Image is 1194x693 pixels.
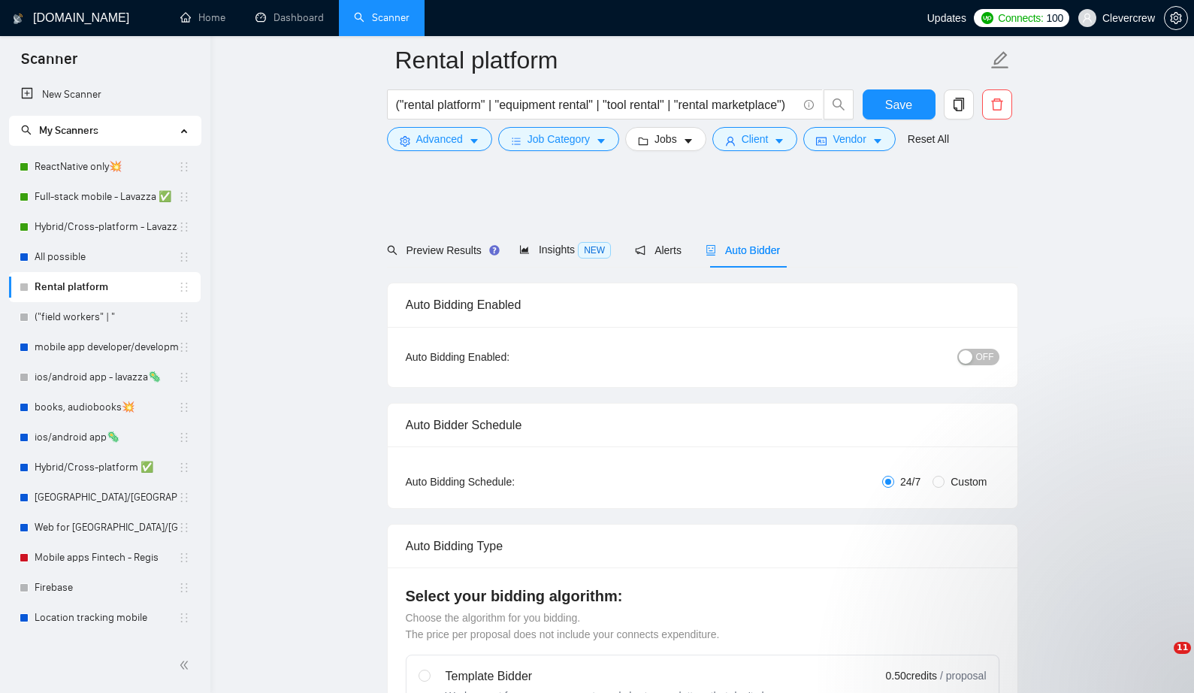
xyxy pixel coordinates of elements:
a: ios/android app🦠 [35,422,178,452]
div: Tooltip anchor [488,244,501,257]
span: NEW [578,242,611,259]
button: settingAdvancedcaret-down [387,127,492,151]
span: holder [178,221,190,233]
span: user [1082,13,1093,23]
button: folderJobscaret-down [625,127,706,151]
span: robot [706,245,716,256]
span: 24/7 [894,474,926,490]
span: holder [178,401,190,413]
a: Mobile apps Fintech - Regis [35,543,178,573]
li: Mobile apps Fintech - Regis [9,543,201,573]
button: copy [944,89,974,120]
span: info-circle [804,100,814,110]
div: Auto Bidding Enabled: [406,349,603,365]
span: user [725,135,736,147]
span: Auto Bidder [706,244,780,256]
button: userClientcaret-down [712,127,798,151]
li: All possible [9,242,201,272]
div: Auto Bidder Schedule [406,404,999,446]
li: books, audiobooks💥 [9,392,201,422]
a: Firebase [35,573,178,603]
li: ("field workers" | " [9,302,201,332]
li: mobile app developer/development📲 [9,332,201,362]
a: Full-stack mobile - Lavazza ✅ [35,182,178,212]
span: double-left [179,658,194,673]
a: Location tracking mobile [35,603,178,633]
span: caret-down [774,135,784,147]
span: folder [638,135,648,147]
li: Firebase [9,573,201,603]
span: Connects: [998,10,1043,26]
a: searchScanner [354,11,410,24]
span: holder [178,461,190,474]
a: Rental platform [35,272,178,302]
span: delete [983,98,1011,111]
span: caret-down [683,135,694,147]
img: upwork-logo.png [981,12,993,24]
span: Updates [927,12,966,24]
span: Job Category [527,131,590,147]
span: area-chart [519,244,530,255]
a: Hybrid/Cross-platform ✅ [35,452,178,483]
span: 0.50 credits [886,667,937,684]
span: idcard [816,135,827,147]
div: Auto Bidding Schedule: [406,474,603,490]
img: logo [13,7,23,31]
a: homeHome [180,11,225,24]
span: bars [511,135,521,147]
a: ("field workers" | " [35,302,178,332]
span: Insights [519,244,611,256]
span: notification [635,245,645,256]
span: holder [178,311,190,323]
span: holder [178,492,190,504]
li: Location tracking mobile [9,603,201,633]
span: 11 [1174,642,1191,654]
button: idcardVendorcaret-down [803,127,895,151]
button: barsJob Categorycaret-down [498,127,619,151]
span: Jobs [654,131,677,147]
span: Custom [945,474,993,490]
li: UAE/Saudi/Quatar [9,633,201,663]
span: Advanced [416,131,463,147]
a: dashboardDashboard [255,11,324,24]
span: holder [178,522,190,534]
li: Hybrid/Cross-platform - Lavazza ✅ [9,212,201,242]
a: All possible [35,242,178,272]
span: holder [178,161,190,173]
span: Scanner [9,48,89,80]
a: mobile app developer/development📲 [35,332,178,362]
span: holder [178,552,190,564]
a: ios/android app - lavazza🦠 [35,362,178,392]
a: Reset All [908,131,949,147]
button: delete [982,89,1012,120]
li: ios/android app🦠 [9,422,201,452]
iframe: Intercom live chat [1143,642,1179,678]
span: copy [945,98,973,111]
span: / proposal [940,668,986,683]
li: Sweden/Germany [9,483,201,513]
a: ReactNative only💥 [35,152,178,182]
span: Preview Results [387,244,495,256]
span: holder [178,371,190,383]
span: OFF [976,349,994,365]
li: Web for Sweden/Germany [9,513,201,543]
li: Hybrid/Cross-platform ✅ [9,452,201,483]
div: Auto Bidding Type [406,525,999,567]
a: setting [1164,12,1188,24]
span: 100 [1047,10,1063,26]
span: edit [990,50,1010,70]
button: search [824,89,854,120]
span: My Scanners [21,124,98,137]
span: holder [178,251,190,263]
span: caret-down [596,135,606,147]
span: holder [178,612,190,624]
button: Save [863,89,936,120]
a: books, audiobooks💥 [35,392,178,422]
button: setting [1164,6,1188,30]
span: Save [885,95,912,114]
li: Rental platform [9,272,201,302]
span: holder [178,431,190,443]
div: Template Bidder [446,667,794,685]
span: caret-down [469,135,479,147]
span: Alerts [635,244,682,256]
